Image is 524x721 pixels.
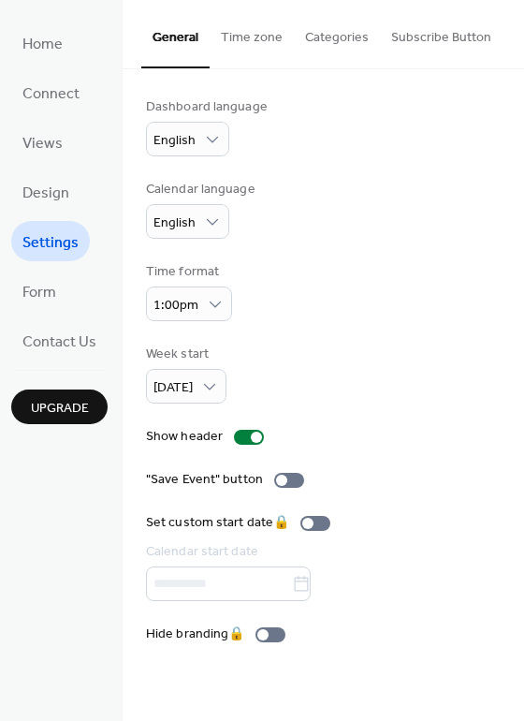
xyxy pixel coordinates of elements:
[22,228,79,257] span: Settings
[11,122,74,162] a: Views
[31,399,89,419] span: Upgrade
[22,129,63,158] span: Views
[11,171,80,212] a: Design
[11,221,90,261] a: Settings
[153,293,198,318] span: 1:00pm
[153,375,193,401] span: [DATE]
[11,320,108,360] a: Contact Us
[146,345,223,364] div: Week start
[22,328,96,357] span: Contact Us
[11,390,108,424] button: Upgrade
[22,179,69,208] span: Design
[146,427,223,447] div: Show header
[11,271,67,311] a: Form
[11,22,74,63] a: Home
[146,97,268,117] div: Dashboard language
[153,211,196,236] span: English
[146,180,255,199] div: Calendar language
[22,80,80,109] span: Connect
[146,470,263,490] div: "Save Event" button
[153,128,196,154] span: English
[22,278,56,307] span: Form
[22,30,63,59] span: Home
[146,262,228,282] div: Time format
[11,72,91,112] a: Connect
